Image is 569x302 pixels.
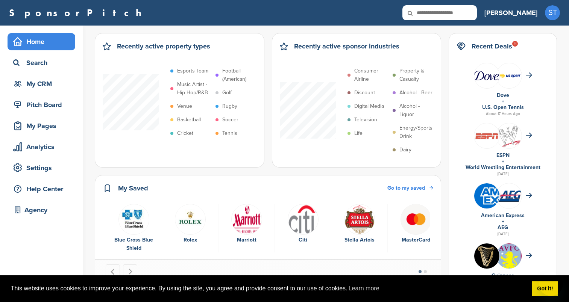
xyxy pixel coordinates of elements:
[8,159,75,177] a: Settings
[177,116,201,124] p: Basketball
[288,204,319,235] img: Data
[331,204,388,253] div: 5 of 6
[123,264,137,279] button: Next slide
[222,89,232,97] p: Golf
[498,224,508,231] a: AEG
[481,212,525,219] a: American Express
[222,102,237,110] p: Rugby
[466,164,540,171] a: World Wrestling Entertainment
[502,158,504,165] a: +
[497,92,509,98] a: Dove
[399,146,411,154] p: Dairy
[8,117,75,134] a: My Pages
[11,35,75,48] div: Home
[106,264,120,279] button: Go to last slide
[496,123,522,150] img: Open uri20141112 64162 12gd62f?1415806146
[399,124,434,140] p: Energy/Sports Drink
[109,236,158,252] div: Blue Cross Blue Shield
[419,270,422,273] button: Go to page 1
[474,183,499,208] img: Amex logo
[496,152,510,159] a: ESPN
[399,67,434,83] p: Property & Casualty
[8,54,75,71] a: Search
[354,89,375,97] p: Discount
[177,129,193,137] p: Cricket
[11,140,75,154] div: Analytics
[496,189,522,202] img: Open uri20141112 64162 1t4610c?1415809572
[218,204,275,253] div: 3 of 6
[222,129,237,137] p: Tennis
[532,281,558,296] a: dismiss cookie message
[294,41,399,51] h2: Recently active sponsor industries
[11,77,75,91] div: My CRM
[496,72,522,79] img: Screen shot 2018 07 23 at 2.49.02 pm
[162,204,218,253] div: 2 of 6
[222,236,271,244] div: Marriott
[279,204,327,245] a: Data Citi
[545,5,560,20] span: ST
[539,272,563,296] iframe: Button to launch messaging window
[502,98,504,104] a: +
[11,98,75,112] div: Pitch Board
[484,8,537,18] h3: [PERSON_NAME]
[11,203,75,217] div: Agency
[8,138,75,156] a: Analytics
[502,218,504,225] a: +
[11,161,75,175] div: Settings
[512,41,518,47] div: 11
[8,201,75,219] a: Agency
[424,270,427,273] button: Go to page 2
[177,67,208,75] p: Esports Team
[8,180,75,198] a: Help Center
[457,110,549,117] div: About 17 Hours Ago
[391,236,440,244] div: MasterCard
[11,283,526,294] span: This website uses cookies to improve your experience. By using the site, you agree and provide co...
[118,183,148,193] h2: My Saved
[118,204,149,235] img: Data
[279,236,327,244] div: Citi
[9,8,146,18] a: SponsorPitch
[472,41,512,51] h2: Recent Deals
[401,204,431,235] img: Mastercard logo
[117,41,210,51] h2: Recently active property types
[474,71,499,80] img: Data
[457,231,549,237] div: [DATE]
[474,243,499,269] img: 13524564 10153758406911519 7648398964988343964 n
[412,269,433,275] ul: Select a slide to show
[354,67,389,83] p: Consumer Airline
[347,283,381,294] a: learn more about cookies
[222,116,238,124] p: Soccer
[387,184,433,192] a: Go to my saved
[275,204,331,253] div: 4 of 6
[166,204,214,245] a: 2f7gz9cr 400x400 Rolex
[344,204,375,235] img: Open uri20141112 50798 aqq04g
[387,185,425,191] span: Go to my saved
[11,56,75,69] div: Search
[399,89,432,97] p: Alcohol - Beer
[222,204,271,245] a: Data Marriott
[335,236,384,244] div: Stella Artois
[457,171,549,177] div: [DATE]
[8,33,75,50] a: Home
[335,204,384,245] a: Open uri20141112 50798 aqq04g Stella Artois
[222,67,257,83] p: Football (American)
[354,102,384,110] p: Digital Media
[177,102,192,110] p: Venue
[496,243,522,279] img: Data?1415810237
[354,116,377,124] p: Television
[109,204,158,253] a: Data Blue Cross Blue Shield
[474,131,499,141] img: Screen shot 2016 05 05 at 12.09.31 pm
[399,102,434,119] p: Alcohol - Liquor
[8,75,75,92] a: My CRM
[106,204,162,253] div: 1 of 6
[8,96,75,113] a: Pitch Board
[388,204,444,253] div: 6 of 6
[354,129,363,137] p: Life
[231,204,262,235] img: Data
[177,80,212,97] p: Music Artist - Hip Hop/R&B
[175,204,206,235] img: 2f7gz9cr 400x400
[11,182,75,196] div: Help Center
[11,119,75,133] div: My Pages
[484,5,537,21] a: [PERSON_NAME]
[166,236,214,244] div: Rolex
